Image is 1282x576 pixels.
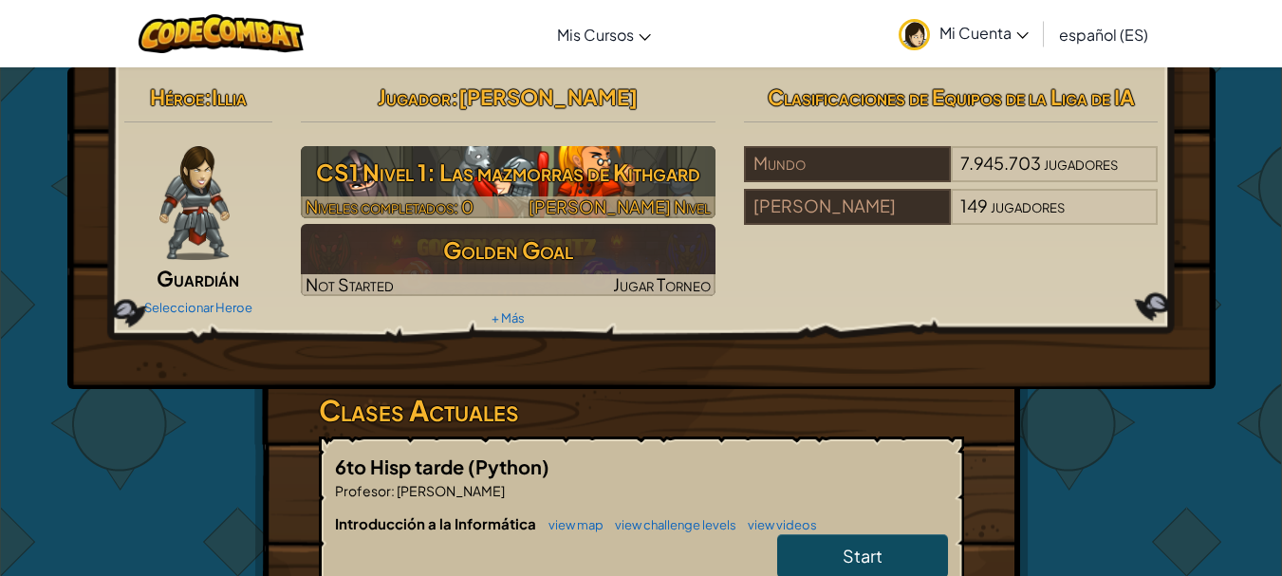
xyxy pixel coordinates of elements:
span: Niveles completados: 0 [306,195,474,217]
span: : [451,84,458,110]
a: view challenge levels [605,517,736,532]
span: [PERSON_NAME] [395,482,505,499]
span: Introducción a la Informática [335,514,539,532]
a: view map [539,517,604,532]
a: español (ES) [1050,9,1158,60]
h3: Golden Goal [301,229,715,271]
img: CodeCombat logo [139,14,305,53]
span: [PERSON_NAME] [458,84,638,110]
span: Clasificaciones de Equipos de la Liga de IA [768,84,1135,110]
h3: Clases Actuales [319,389,964,432]
span: Profesor [335,482,391,499]
a: Mi Cuenta [889,4,1038,64]
span: 7.945.703 [960,152,1041,174]
img: CS1 Nivel 1: Las mazmorras de Kithgard [301,146,715,218]
span: : [204,84,212,110]
span: [PERSON_NAME] Nivel [529,195,711,217]
span: : [391,482,395,499]
span: español (ES) [1059,25,1148,45]
img: guardian-pose.png [159,146,229,260]
span: Illia [212,84,247,110]
a: Seleccionar Heroe [144,300,252,315]
span: (Python) [468,455,549,478]
span: jugadores [991,195,1065,216]
a: + Más [492,310,525,325]
div: Mundo [744,146,951,182]
img: Golden Goal [301,224,715,296]
span: 149 [960,195,988,216]
span: Guardián [157,265,239,291]
span: Start [843,545,883,567]
span: Jugar Torneo [613,273,711,295]
a: Jugar Siguiente Nivel [301,146,715,218]
a: [PERSON_NAME]149jugadores [744,207,1159,229]
span: 6to Hisp tarde [335,455,468,478]
span: Jugador [378,84,451,110]
span: Mis Cursos [557,25,634,45]
a: view videos [738,517,817,532]
img: avatar [899,19,930,50]
span: Mi Cuenta [939,23,1029,43]
span: jugadores [1044,152,1118,174]
div: [PERSON_NAME] [744,189,951,225]
span: Héroe [150,84,204,110]
a: Golden GoalNot StartedJugar Torneo [301,224,715,296]
a: Mundo7.945.703jugadores [744,164,1159,186]
a: Mis Cursos [548,9,660,60]
h3: CS1 Nivel 1: Las mazmorras de Kithgard [301,151,715,194]
span: Not Started [306,273,394,295]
